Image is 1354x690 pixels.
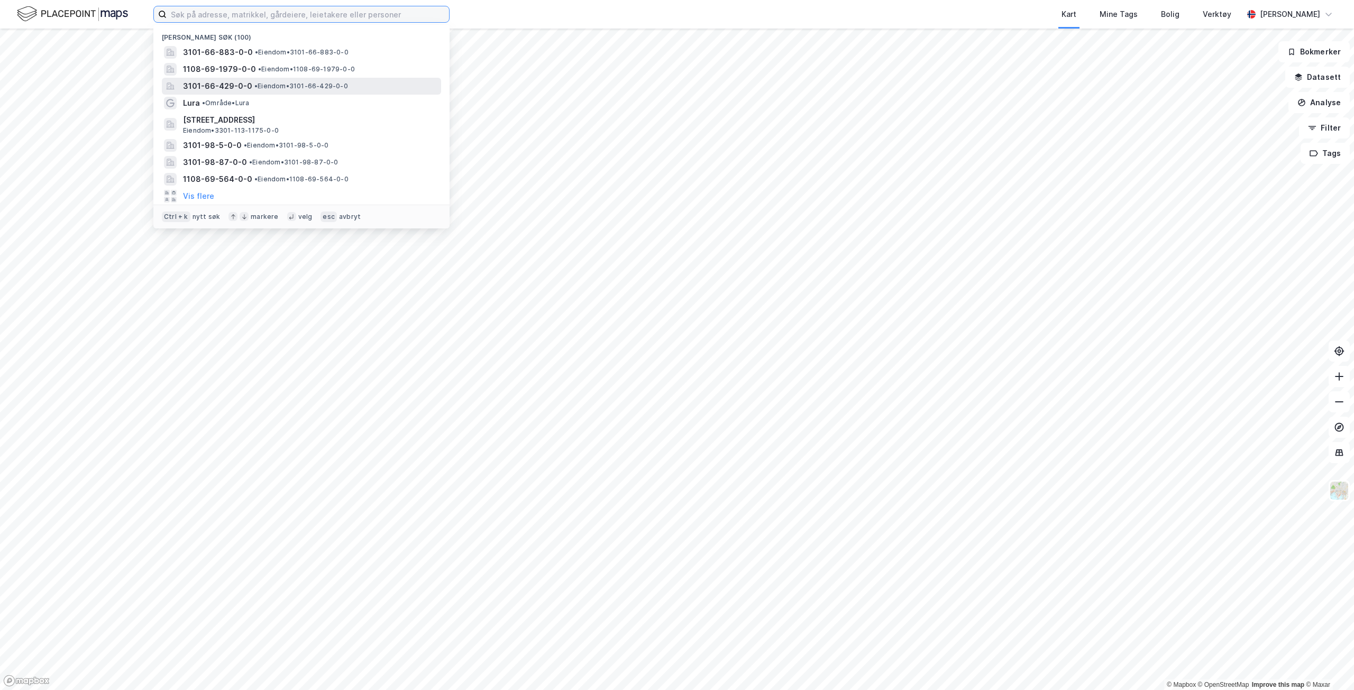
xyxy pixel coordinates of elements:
img: logo.f888ab2527a4732fd821a326f86c7f29.svg [17,5,128,23]
input: Søk på adresse, matrikkel, gårdeiere, leietakere eller personer [167,6,449,22]
span: • [255,48,258,56]
span: Eiendom • 3101-98-87-0-0 [249,158,338,167]
button: Tags [1301,143,1350,164]
span: • [258,65,261,73]
a: Improve this map [1252,681,1304,688]
button: Bokmerker [1278,41,1350,62]
span: Eiendom • 3101-66-883-0-0 [255,48,349,57]
a: OpenStreetMap [1198,681,1249,688]
button: Analyse [1288,92,1350,113]
span: Eiendom • 3101-98-5-0-0 [244,141,328,150]
div: [PERSON_NAME] søk (100) [153,25,450,44]
span: • [254,175,258,183]
span: 3101-98-5-0-0 [183,139,242,152]
div: esc [321,211,337,222]
div: [PERSON_NAME] [1260,8,1320,21]
span: 3101-66-429-0-0 [183,80,252,93]
span: Lura [183,97,200,109]
div: Bolig [1161,8,1179,21]
div: Kontrollprogram for chat [1301,639,1354,690]
div: nytt søk [193,213,221,221]
span: Eiendom • 3301-113-1175-0-0 [183,126,279,135]
button: Datasett [1285,67,1350,88]
span: 1108-69-1979-0-0 [183,63,256,76]
a: Mapbox [1167,681,1196,688]
div: avbryt [339,213,361,221]
button: Filter [1299,117,1350,139]
div: velg [298,213,313,221]
span: Eiendom • 1108-69-1979-0-0 [258,65,355,73]
span: Eiendom • 3101-66-429-0-0 [254,82,348,90]
span: 3101-98-87-0-0 [183,156,247,169]
button: Vis flere [183,190,214,203]
span: Område • Lura [202,99,249,107]
div: Ctrl + k [162,211,190,222]
div: Mine Tags [1100,8,1138,21]
div: markere [251,213,278,221]
span: Eiendom • 1108-69-564-0-0 [254,175,349,183]
span: 3101-66-883-0-0 [183,46,253,59]
span: • [202,99,205,107]
a: Mapbox homepage [3,675,50,687]
span: • [249,158,252,166]
div: Kart [1062,8,1076,21]
img: Z [1329,481,1349,501]
iframe: Chat Widget [1301,639,1354,690]
span: • [254,82,258,90]
span: • [244,141,247,149]
div: Verktøy [1203,8,1231,21]
span: 1108-69-564-0-0 [183,173,252,186]
span: [STREET_ADDRESS] [183,114,437,126]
